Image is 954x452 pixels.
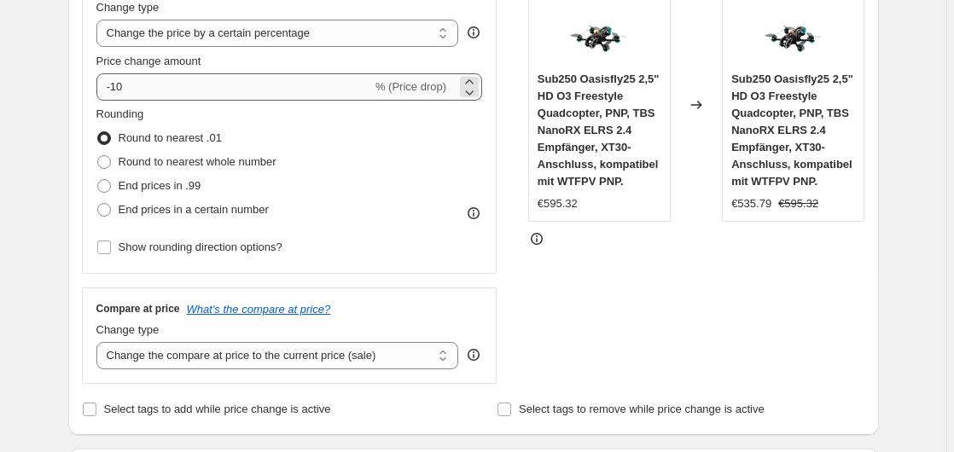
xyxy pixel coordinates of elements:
span: Sub250 Oasisfly25 2,5" HD O3 Freestyle Quadcopter, PNP, TBS NanoRX ELRS 2.4 Empfänger, XT30-Ansch... [731,72,853,188]
button: What's the compare at price? [187,303,331,316]
span: Price change amount [96,55,201,67]
span: Select tags to remove while price change is active [519,403,765,415]
h3: Compare at price [96,302,180,316]
input: -15 [96,73,372,101]
span: % (Price drop) [375,80,446,93]
span: Round to nearest whole number [119,155,276,168]
span: Change type [96,323,160,336]
div: help [465,346,482,363]
div: €595.32 [538,195,578,212]
span: Round to nearest .01 [119,131,222,144]
strike: €595.32 [778,195,818,212]
span: Sub250 Oasisfly25 2,5" HD O3 Freestyle Quadcopter, PNP, TBS NanoRX ELRS 2.4 Empfänger, XT30-Ansch... [538,72,660,188]
span: Show rounding direction options? [119,240,282,253]
span: End prices in .99 [119,179,201,192]
span: Change type [96,1,160,14]
span: End prices in a certain number [119,203,269,216]
div: €535.79 [731,195,771,212]
span: Select tags to add while price change is active [104,403,331,415]
div: help [465,24,482,41]
span: Rounding [96,107,144,120]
